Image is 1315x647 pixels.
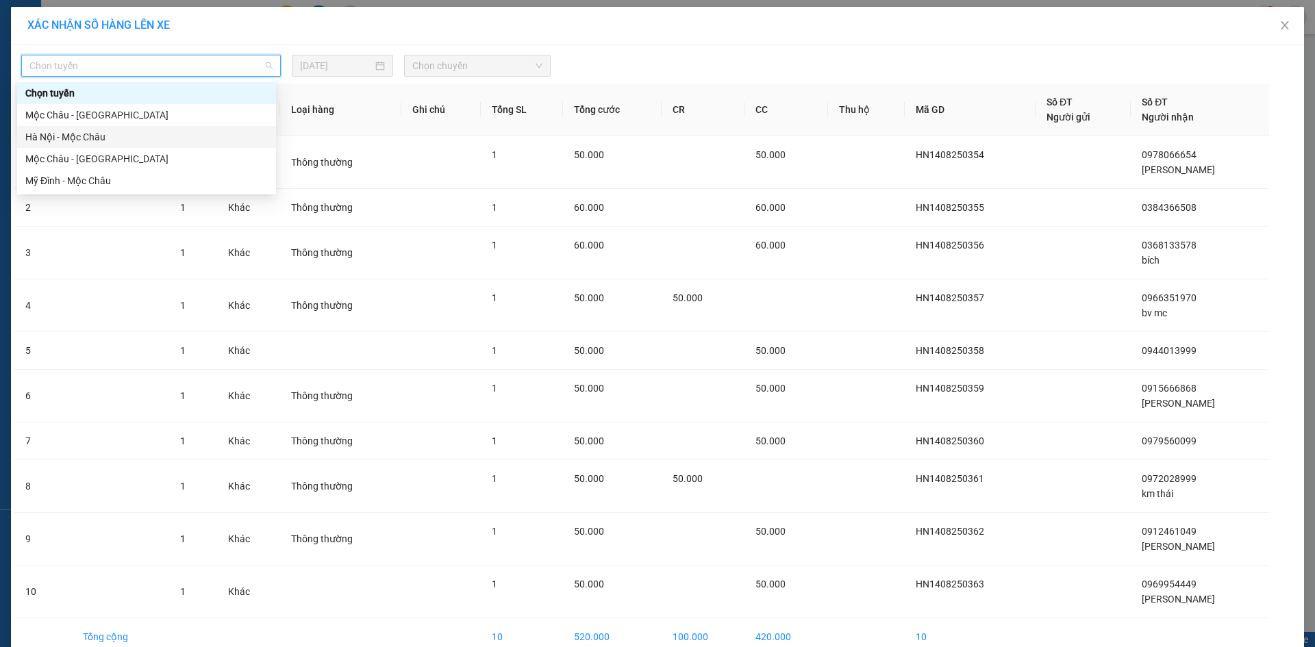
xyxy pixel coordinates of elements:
[1142,435,1197,446] span: 0979560099
[401,84,481,136] th: Ghi chú
[574,383,604,394] span: 50.000
[217,422,281,460] td: Khác
[412,55,542,76] span: Chọn chuyến
[1142,164,1215,175] span: [PERSON_NAME]
[1142,541,1215,552] span: [PERSON_NAME]
[280,460,401,513] td: Thông thường
[1279,20,1290,31] span: close
[280,136,401,189] td: Thông thường
[25,86,268,101] div: Chọn tuyến
[916,292,984,303] span: HN1408250357
[1142,345,1197,356] span: 0944013999
[14,279,72,332] td: 4
[180,202,186,213] span: 1
[280,513,401,566] td: Thông thường
[916,435,984,446] span: HN1408250360
[25,129,268,144] div: Hà Nội - Mộc Châu
[217,566,281,618] td: Khác
[1047,112,1090,123] span: Người gửi
[300,58,373,73] input: 14/08/2025
[180,390,186,401] span: 1
[574,473,604,484] span: 50.000
[14,84,72,136] th: STT
[1142,488,1173,499] span: km thái
[1142,292,1197,303] span: 0966351970
[916,149,984,160] span: HN1408250354
[180,533,186,544] span: 1
[1142,240,1197,251] span: 0368133578
[280,422,401,460] td: Thông thường
[280,279,401,332] td: Thông thường
[574,202,604,213] span: 60.000
[574,240,604,251] span: 60.000
[574,435,604,446] span: 50.000
[217,370,281,422] td: Khác
[1142,112,1194,123] span: Người nhận
[828,84,905,136] th: Thu hộ
[25,107,268,123] div: Mộc Châu - [GEOGRAPHIC_DATA]
[1142,473,1197,484] span: 0972028999
[492,579,497,589] span: 1
[14,227,72,279] td: 3
[25,173,268,188] div: Mỹ Đình - Mộc Châu
[916,579,984,589] span: HN1408250363
[180,345,186,356] span: 1
[755,202,786,213] span: 60.000
[574,292,604,303] span: 50.000
[492,345,497,356] span: 1
[1142,307,1167,318] span: bv mc
[1142,526,1197,537] span: 0912461049
[492,435,497,446] span: 1
[14,370,72,422] td: 6
[14,332,72,370] td: 5
[481,84,563,136] th: Tổng SL
[574,526,604,537] span: 50.000
[14,566,72,618] td: 10
[916,383,984,394] span: HN1408250359
[280,84,401,136] th: Loại hàng
[17,148,276,170] div: Mộc Châu - Mỹ Đình
[916,526,984,537] span: HN1408250362
[14,513,72,566] td: 9
[492,526,497,537] span: 1
[17,170,276,192] div: Mỹ Đình - Mộc Châu
[14,460,72,513] td: 8
[755,526,786,537] span: 50.000
[1047,97,1073,107] span: Số ĐT
[217,460,281,513] td: Khác
[574,345,604,356] span: 50.000
[563,84,661,136] th: Tổng cước
[1142,202,1197,213] span: 0384366508
[217,513,281,566] td: Khác
[14,189,72,227] td: 2
[492,473,497,484] span: 1
[574,579,604,589] span: 50.000
[1142,149,1197,160] span: 0978066654
[755,383,786,394] span: 50.000
[755,435,786,446] span: 50.000
[916,202,984,213] span: HN1408250355
[673,473,703,484] span: 50.000
[916,345,984,356] span: HN1408250358
[17,82,276,104] div: Chọn tuyến
[1142,398,1215,409] span: [PERSON_NAME]
[492,149,497,160] span: 1
[905,84,1036,136] th: Mã GD
[755,149,786,160] span: 50.000
[180,435,186,446] span: 1
[755,345,786,356] span: 50.000
[916,473,984,484] span: HN1408250361
[744,84,828,136] th: CC
[280,370,401,422] td: Thông thường
[217,332,281,370] td: Khác
[14,422,72,460] td: 7
[492,383,497,394] span: 1
[1142,594,1215,605] span: [PERSON_NAME]
[280,189,401,227] td: Thông thường
[492,292,497,303] span: 1
[217,279,281,332] td: Khác
[14,136,72,189] td: 1
[180,586,186,597] span: 1
[1142,255,1160,266] span: bích
[280,227,401,279] td: Thông thường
